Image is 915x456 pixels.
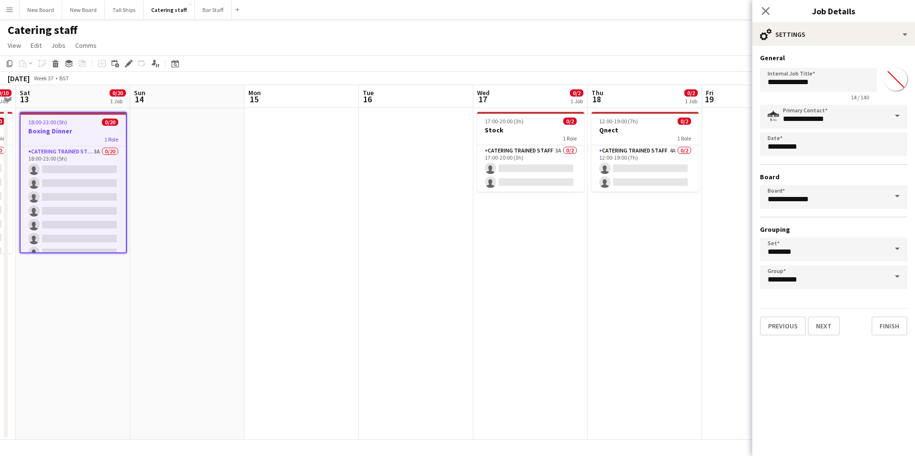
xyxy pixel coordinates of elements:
h3: Stock [477,126,584,134]
span: Wed [477,88,490,97]
h3: Job Details [752,5,915,17]
span: 16 [361,94,374,105]
span: 19 [704,94,714,105]
div: 1 Job [570,98,583,105]
div: [DATE] [8,74,30,83]
span: 14 [133,94,145,105]
button: New Board [62,0,105,19]
a: Jobs [47,39,69,52]
a: View [4,39,25,52]
app-card-role: Catering trained staff3A0/217:00-20:00 (3h) [477,145,584,192]
a: Edit [27,39,45,52]
span: 1 Role [563,135,577,142]
button: Tall Ships [105,0,144,19]
span: Fri [706,88,714,97]
button: Bar Staff [195,0,232,19]
span: 0/2 [684,89,698,97]
span: Week 37 [32,75,56,82]
button: Finish [871,316,907,336]
h3: General [760,54,907,62]
span: 13 [18,94,30,105]
div: 1 Job [685,98,697,105]
h1: Catering staff [8,23,78,37]
span: 0/20 [110,89,126,97]
app-job-card: 18:00-23:00 (5h)0/20Boxing Dinner1 RoleCatering trained staff3A0/2018:00-23:00 (5h) [20,112,127,253]
span: 18 [590,94,603,105]
span: View [8,41,21,50]
span: 18:00-23:00 (5h) [28,119,67,126]
h3: Boxing Dinner [21,127,126,135]
span: Sat [20,88,30,97]
div: BST [59,75,69,82]
h3: Grouping [760,225,907,234]
span: 1 Role [677,135,691,142]
span: 15 [247,94,261,105]
span: 14 / 140 [843,94,877,101]
span: 17 [476,94,490,105]
button: Next [808,316,840,336]
span: Tue [363,88,374,97]
app-job-card: 17:00-20:00 (3h)0/2Stock1 RoleCatering trained staff3A0/217:00-20:00 (3h) [477,112,584,192]
app-card-role: Catering trained staff3A0/2018:00-23:00 (5h) [21,146,126,442]
button: New Board [20,0,62,19]
div: Settings [752,23,915,46]
h3: Qnect [591,126,699,134]
app-job-card: 12:00-19:00 (7h)0/2Qnect1 RoleCatering trained staff4A0/212:00-19:00 (7h) [591,112,699,192]
div: 1 Job [110,98,125,105]
span: 0/20 [102,119,118,126]
span: Mon [248,88,261,97]
span: 17:00-20:00 (3h) [485,118,524,125]
button: Catering staff [144,0,195,19]
span: 1 Role [104,136,118,143]
span: 0/2 [678,118,691,125]
span: Edit [31,41,42,50]
span: Jobs [51,41,66,50]
span: Thu [591,88,603,97]
a: Comms [71,39,100,52]
h3: Board [760,173,907,181]
span: 0/2 [563,118,577,125]
span: Comms [75,41,97,50]
button: Previous [760,316,806,336]
app-card-role: Catering trained staff4A0/212:00-19:00 (7h) [591,145,699,192]
span: 0/2 [570,89,583,97]
span: 12:00-19:00 (7h) [599,118,638,125]
span: Sun [134,88,145,97]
